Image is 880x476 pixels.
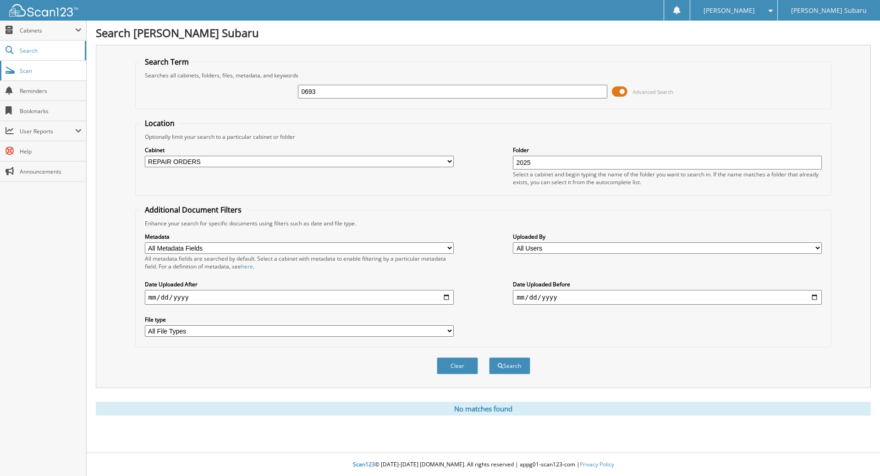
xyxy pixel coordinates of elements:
span: Cabinets [20,27,75,34]
input: start [145,290,454,305]
span: Advanced Search [632,88,673,95]
h1: Search [PERSON_NAME] Subaru [96,25,871,40]
a: Privacy Policy [580,460,614,468]
label: Date Uploaded Before [513,280,822,288]
button: Clear [437,357,478,374]
iframe: Chat Widget [834,432,880,476]
span: Bookmarks [20,107,82,115]
span: Scan123 [353,460,375,468]
label: Metadata [145,233,454,241]
div: Optionally limit your search to a particular cabinet or folder [140,133,827,141]
div: © [DATE]-[DATE] [DOMAIN_NAME]. All rights reserved | appg01-scan123-com | [87,454,880,476]
div: All metadata fields are searched by default. Select a cabinet with metadata to enable filtering b... [145,255,454,270]
span: Reminders [20,87,82,95]
div: Select a cabinet and begin typing the name of the folder you want to search in. If the name match... [513,170,822,186]
img: scan123-logo-white.svg [9,4,78,16]
legend: Location [140,118,179,128]
span: Help [20,148,82,155]
div: No matches found [96,402,871,416]
label: Uploaded By [513,233,822,241]
span: Search [20,47,80,55]
span: Scan [20,67,82,75]
legend: Additional Document Filters [140,205,246,215]
span: User Reports [20,127,75,135]
label: Date Uploaded After [145,280,454,288]
label: Folder [513,146,822,154]
label: Cabinet [145,146,454,154]
div: Enhance your search for specific documents using filters such as date and file type. [140,219,827,227]
span: Announcements [20,168,82,175]
span: [PERSON_NAME] Subaru [791,8,867,13]
div: Searches all cabinets, folders, files, metadata, and keywords [140,71,827,79]
input: end [513,290,822,305]
button: Search [489,357,530,374]
legend: Search Term [140,57,193,67]
span: [PERSON_NAME] [704,8,755,13]
a: here [241,263,253,270]
label: File type [145,316,454,323]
